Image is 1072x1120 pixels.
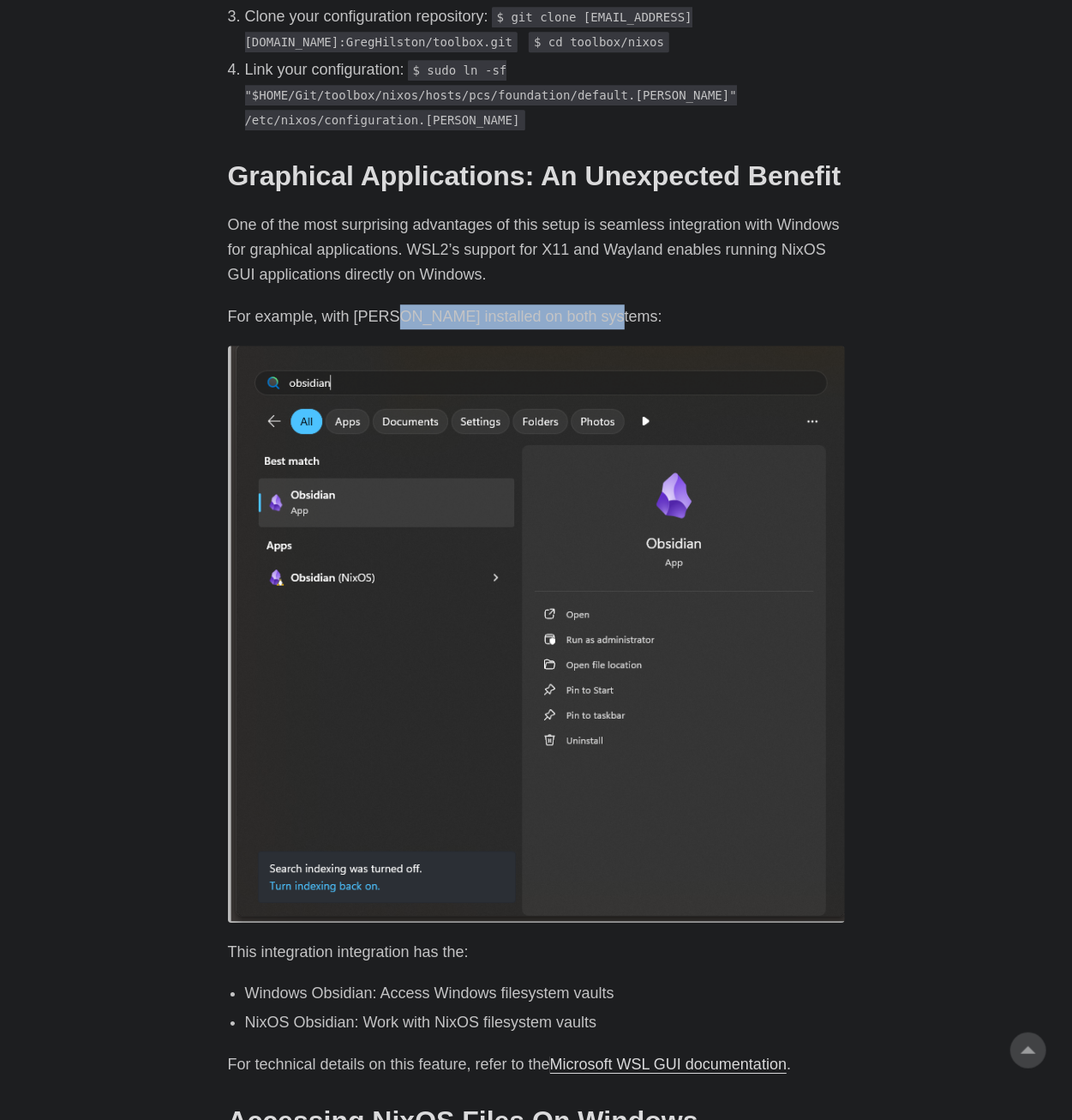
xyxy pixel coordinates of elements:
[245,57,845,131] p: Link your configuration:
[228,1052,845,1077] p: For technical details on this feature, refer to the .
[245,981,845,1006] li: Windows Obsidian: Access Windows filesystem vaults
[529,32,669,52] code: $ cd toolbox/nixos
[1010,1033,1046,1069] a: go to top
[228,213,845,286] p: One of the most surprising advantages of this setup is seamless integration with Windows for grap...
[228,940,845,965] p: This integration integration has the:
[228,160,845,192] h2: Graphical Applications: An Unexpected Benefit
[228,304,845,329] p: For example, with [PERSON_NAME] installed on both systems:
[245,4,845,54] p: Clone your configuration repository:
[550,1056,787,1073] a: Microsoft WSL GUI documentation
[228,346,845,922] img: Obsidian Applications in Windows Search
[245,60,737,130] code: $ sudo ln -sf "$HOME/Git/toolbox/nixos/hosts/pcs/foundation/default.[PERSON_NAME]" /etc/nixos/con...
[245,1010,845,1035] li: NixOS Obsidian: Work with NixOS filesystem vaults
[245,7,692,52] code: $ git clone [EMAIL_ADDRESS][DOMAIN_NAME]:GregHilston/toolbox.git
